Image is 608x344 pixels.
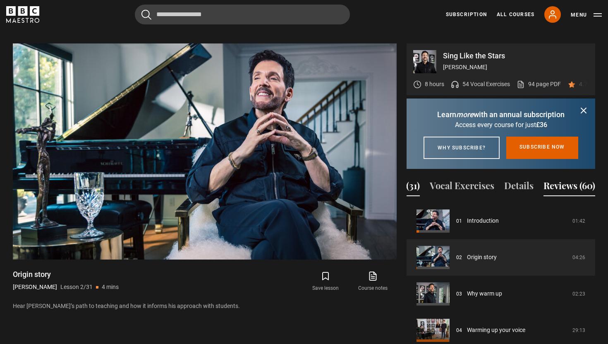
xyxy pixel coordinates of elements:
[349,269,397,293] a: Course notes
[443,63,589,72] p: [PERSON_NAME]
[456,110,474,119] i: more
[13,283,57,291] p: [PERSON_NAME]
[13,43,397,260] video-js: Video Player
[467,326,525,334] a: Warming up your voice
[517,80,561,89] a: 94 page PDF
[443,52,589,60] p: Sing Like the Stars
[462,80,510,89] p: 54 Vocal Exercises
[417,120,585,130] p: Access every course for just
[571,11,602,19] button: Toggle navigation
[430,179,494,196] button: Vocal Exercises
[6,6,39,23] svg: BBC Maestro
[497,11,534,18] a: All Courses
[141,10,151,20] button: Submit the search query
[543,179,595,196] button: Reviews (60)
[536,121,547,129] span: £36
[506,137,578,159] a: Subscribe now
[467,217,499,225] a: Introduction
[424,137,500,159] a: Why subscribe?
[13,302,397,310] p: Hear [PERSON_NAME]’s path to teaching and how it informs his approach with students.
[135,5,350,24] input: Search
[446,11,487,18] a: Subscription
[302,269,349,293] button: Save lesson
[504,179,534,196] button: Details
[417,109,585,120] p: Learn with an annual subscription
[102,283,119,291] p: 4 mins
[60,283,93,291] p: Lesson 2/31
[467,253,497,262] a: Origin story
[467,289,502,298] a: Why warm up
[425,80,444,89] p: 8 hours
[13,269,119,279] h1: Origin story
